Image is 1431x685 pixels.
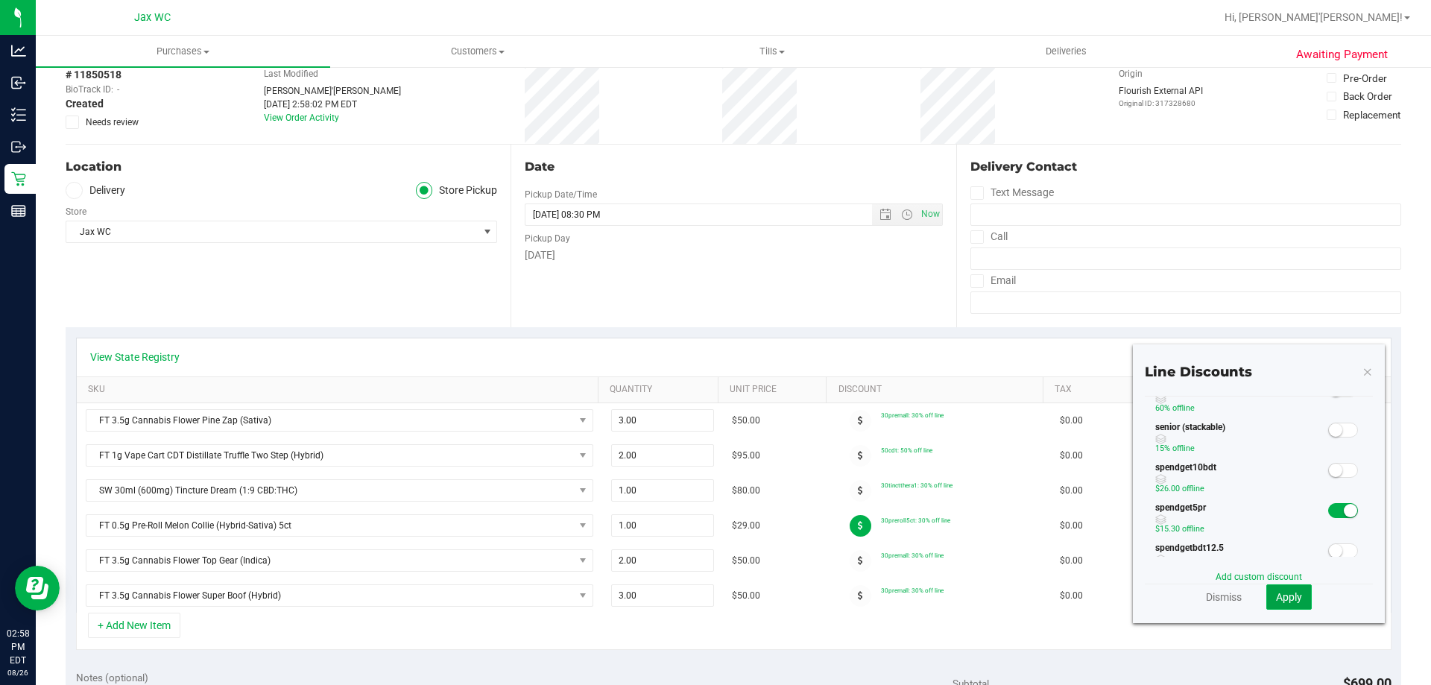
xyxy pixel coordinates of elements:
p: 08/26 [7,667,29,678]
span: $80.00 [732,484,760,498]
span: NO DATA FOUND [86,514,593,537]
span: $0.00 [1060,554,1083,568]
span: $0.00 [1060,484,1083,498]
div: Back Order [1343,89,1392,104]
label: Origin [1119,67,1143,81]
a: Add custom discount [1216,572,1302,582]
div: [DATE] [525,247,942,263]
span: Open the time view [894,209,919,221]
div: Flourish External API [1119,84,1203,109]
span: $50.00 [732,554,760,568]
input: Format: (999) 999-9999 [970,247,1401,270]
p: Original ID: 317328680 [1119,98,1203,109]
span: select [478,221,496,242]
span: 50cdt: 50% off line [881,446,932,454]
span: SW 30ml (600mg) Tincture Dream (1:9 CBD:THC) [86,480,574,501]
a: View State Registry [90,350,180,364]
inline-svg: Outbound [11,139,26,154]
input: 3.00 [612,585,714,606]
span: Needs review [86,116,139,129]
button: Apply [1266,584,1312,610]
span: FT 3.5g Cannabis Flower Super Boof (Hybrid) [86,585,574,606]
span: 30tinctthera1: 30% off line [881,482,953,489]
span: $29.00 [732,519,760,533]
span: Discount can be combined with other discounts [1155,474,1327,484]
span: Discount can be combined with other discounts [1155,514,1327,525]
div: [DATE] 2:58:02 PM EDT [264,98,401,111]
inline-svg: Inbound [11,75,26,90]
p: off [1155,482,1327,496]
span: Apply [1276,591,1302,603]
label: Pickup Date/Time [525,188,597,201]
span: FT 3.5g Cannabis Flower Top Gear (Indica) [86,550,574,571]
span: 30preroll5ct: 30% off line [881,517,950,524]
a: Deliveries [919,36,1213,67]
p: 02:58 PM EDT [7,627,29,667]
span: BioTrack ID: [66,83,113,96]
input: 1.00 [612,480,714,501]
label: Last Modified [264,67,318,81]
span: $50.00 [732,589,760,603]
span: FT 1g Vape Cart CDT Distillate Truffle Two Step (Hybrid) [86,445,574,466]
span: $15.30 [1155,524,1180,534]
div: Location [66,158,497,176]
label: Store [66,205,86,218]
div: Replacement [1343,107,1400,122]
span: $26.00 [1155,484,1180,493]
label: Delivery [66,182,125,199]
span: $50.00 [732,414,760,428]
span: NO DATA FOUND [86,584,593,607]
a: Discount [838,384,1037,396]
span: FT 0.5g Pre-Roll Melon Collie (Hybrid-Sativa) 5ct [86,515,574,536]
span: Customers [331,45,624,58]
label: Pickup Day [525,232,570,245]
iframe: Resource center [15,566,60,610]
span: NO DATA FOUND [86,409,593,432]
span: $0.00 [1060,589,1083,603]
input: 2.00 [612,445,714,466]
div: Delivery Contact [970,158,1401,176]
input: Format: (999) 999-9999 [970,203,1401,226]
inline-svg: Retail [11,171,26,186]
span: 30premall: 30% off line [881,411,944,419]
span: - [117,83,119,96]
span: Purchases [36,45,330,58]
span: Discount can be combined with other discounts [1155,394,1327,404]
span: line [1193,484,1204,493]
a: SKU [88,384,593,396]
span: Notes (optional) [76,672,148,684]
div: Pre-Order [1343,71,1387,86]
a: Tax [1055,384,1146,396]
span: line [1193,524,1204,534]
label: Text Message [970,182,1054,203]
p: off [1155,402,1327,415]
p: off [1155,523,1327,536]
span: 15% [1155,443,1170,453]
span: Tills [625,45,918,58]
span: FT 3.5g Cannabis Flower Pine Zap (Sativa) [86,410,574,431]
a: Unit Price [730,384,821,396]
span: $0.00 [1060,449,1083,463]
span: Awaiting Payment [1296,46,1388,63]
div: spendget5pr [1145,501,1326,541]
span: 30premall: 30% off line [881,587,944,594]
span: Discount can be combined with other discounts [1155,555,1327,565]
span: NO DATA FOUND [86,444,593,467]
a: Dismiss [1206,590,1242,604]
p: off [1155,442,1327,455]
inline-svg: Inventory [11,107,26,122]
div: senior (stackable) [1145,420,1326,461]
label: Store Pickup [416,182,498,199]
span: # 11850518 [66,67,121,83]
span: NO DATA FOUND [86,549,593,572]
a: View Order Activity [264,113,339,123]
span: Hi, [PERSON_NAME]'[PERSON_NAME]! [1225,11,1403,23]
input: 3.00 [612,410,714,431]
span: Set Current date [917,203,943,225]
div: Date [525,158,942,176]
label: Call [970,226,1008,247]
span: Jax WC [134,11,171,24]
inline-svg: Analytics [11,43,26,58]
div: spendget10bdt [1145,461,1326,501]
span: 60% [1155,403,1170,413]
